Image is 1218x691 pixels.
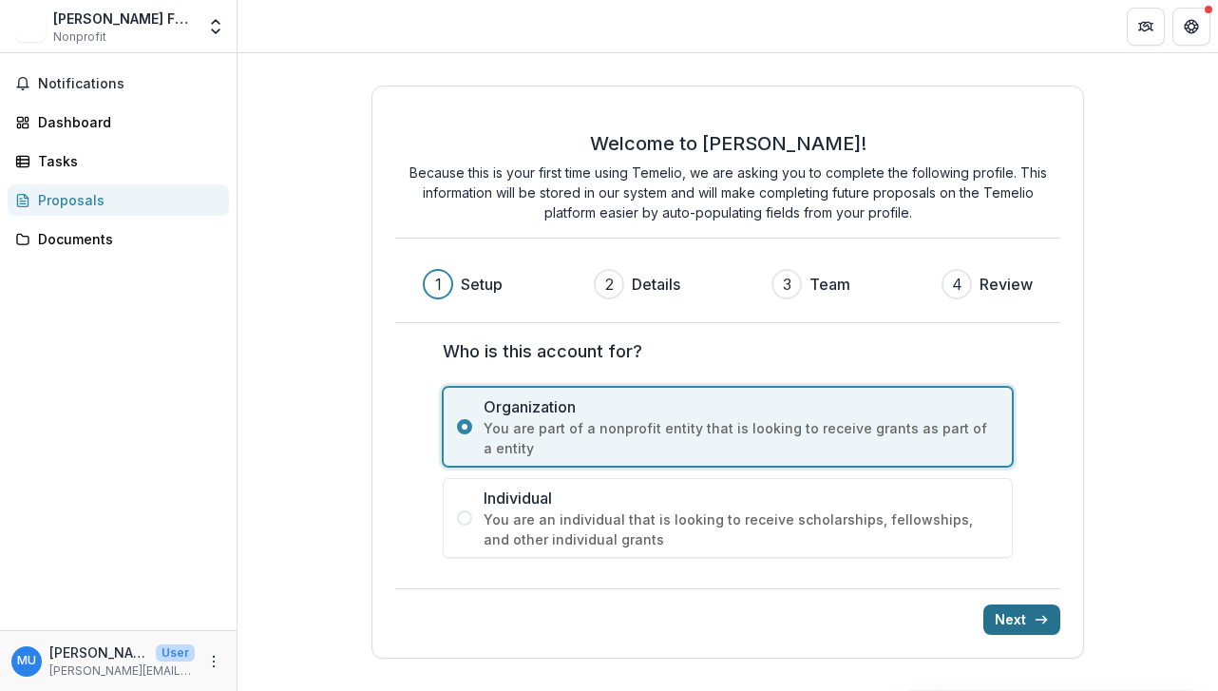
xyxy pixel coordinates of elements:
[8,68,229,99] button: Notifications
[783,273,791,296] div: 3
[435,273,442,296] div: 1
[809,273,850,296] h3: Team
[8,184,229,216] a: Proposals
[1127,8,1165,46] button: Partners
[202,8,229,46] button: Open entity switcher
[484,395,999,418] span: Organization
[49,662,195,680] p: [PERSON_NAME][EMAIL_ADDRESS][PERSON_NAME][DOMAIN_NAME]
[38,151,214,171] div: Tasks
[49,643,148,662] p: [PERSON_NAME]
[443,338,1001,364] label: Who is this account for?
[484,509,999,549] span: You are an individual that is looking to receive scholarships, fellowships, and other individual ...
[605,273,614,296] div: 2
[38,229,214,249] div: Documents
[952,273,962,296] div: 4
[8,145,229,177] a: Tasks
[980,273,1033,296] h3: Review
[15,11,46,42] img: Jesse Factor
[590,132,866,155] h2: Welcome to [PERSON_NAME]!
[484,418,999,458] span: You are part of a nonprofit entity that is looking to receive grants as part of a entity
[484,487,999,509] span: Individual
[423,269,1033,299] div: Progress
[17,655,36,667] div: Michael Uhrin
[38,190,214,210] div: Proposals
[202,650,225,673] button: More
[8,106,229,138] a: Dashboard
[38,112,214,132] div: Dashboard
[8,223,229,255] a: Documents
[53,9,195,29] div: [PERSON_NAME] Factor
[156,644,195,662] p: User
[1172,8,1210,46] button: Get Help
[461,273,503,296] h3: Setup
[632,273,680,296] h3: Details
[53,29,106,46] span: Nonprofit
[38,76,221,92] span: Notifications
[395,163,1060,222] p: Because this is your first time using Temelio, we are asking you to complete the following profil...
[983,605,1060,635] button: Next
